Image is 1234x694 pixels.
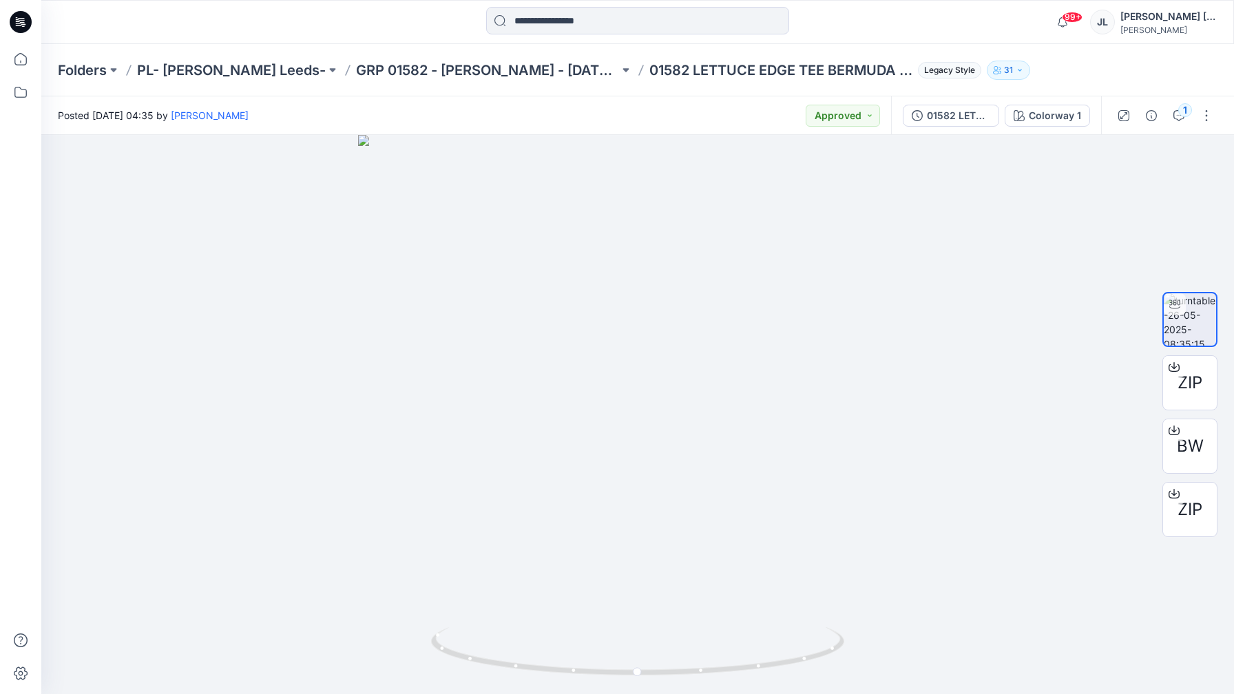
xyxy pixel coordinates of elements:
[58,108,249,123] span: Posted [DATE] 04:35 by
[927,108,990,123] div: 01582 LETTUCE EDGE TEE BERMUDA SHORT 2X size
[356,61,619,80] a: GRP 01582 - [PERSON_NAME] - [DATE] MARKET - S1 SPRING 2026
[1005,105,1090,127] button: Colorway 1
[1177,434,1204,459] span: BW
[918,62,981,78] span: Legacy Style
[912,61,981,80] button: Legacy Style
[171,109,249,121] a: [PERSON_NAME]
[1029,108,1081,123] div: Colorway 1
[137,61,326,80] a: PL- [PERSON_NAME] Leeds-
[649,61,912,80] p: 01582 LETTUCE EDGE TEE BERMUDA SHORT 2X size_DEV
[1168,105,1190,127] button: 1
[1140,105,1162,127] button: Details
[1178,497,1202,522] span: ZIP
[903,105,999,127] button: 01582 LETTUCE EDGE TEE BERMUDA SHORT 2X size
[1178,370,1202,395] span: ZIP
[1120,25,1217,35] div: [PERSON_NAME]
[1178,103,1192,117] div: 1
[1004,63,1013,78] p: 31
[987,61,1030,80] button: 31
[1090,10,1115,34] div: JL
[1120,8,1217,25] div: [PERSON_NAME] [PERSON_NAME]
[1062,12,1083,23] span: 99+
[1164,293,1216,346] img: turntable-26-05-2025-08:35:15
[58,61,107,80] a: Folders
